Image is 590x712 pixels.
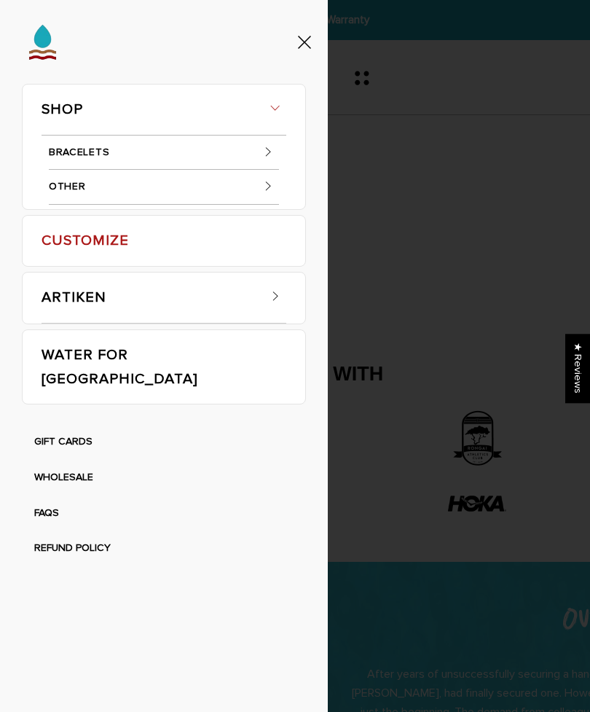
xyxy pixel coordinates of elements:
[34,506,59,519] a: FAQS
[42,216,286,266] a: CUSTOMIZE
[565,334,590,403] div: Click to open Judge.me floating reviews tab
[34,471,93,483] a: WHOLESALE
[49,170,279,205] a: OTHER
[49,136,279,171] a: BRACELETS
[42,330,286,404] a: WATER FOR [GEOGRAPHIC_DATA]
[42,273,257,323] a: ARTIKEN
[34,541,111,554] a: REFUND POLICY
[42,85,286,136] a: SHOP
[34,435,93,447] a: GIFT CARDS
